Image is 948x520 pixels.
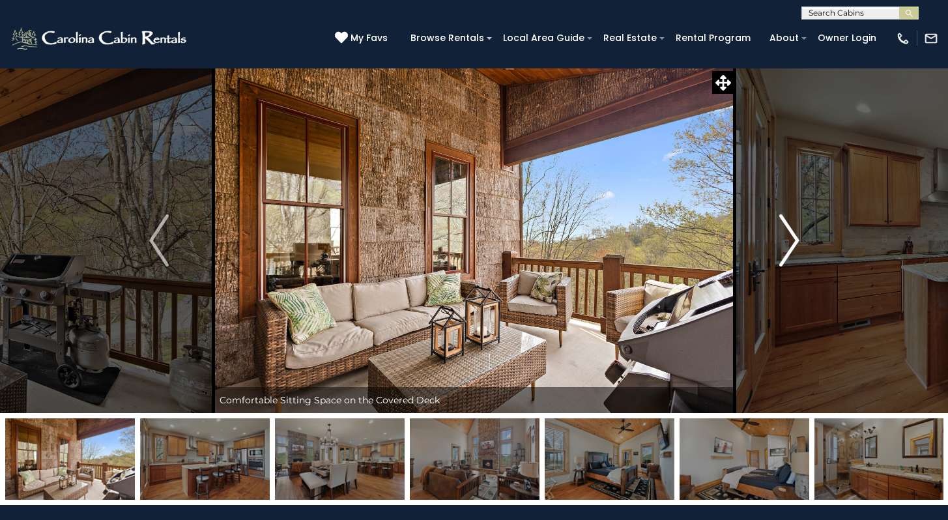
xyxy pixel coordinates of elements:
img: 164375132 [140,418,270,500]
img: arrow [149,214,169,267]
a: Local Area Guide [496,28,591,48]
img: 164375135 [275,418,405,500]
button: Previous [104,68,213,413]
img: 164375153 [5,418,135,500]
a: Browse Rentals [404,28,491,48]
a: Owner Login [811,28,883,48]
div: Comfortable Sitting Space on the Covered Deck [213,387,734,413]
img: 164375137 [410,418,539,500]
img: mail-regular-white.png [924,31,938,46]
a: Real Estate [597,28,663,48]
img: 164375139 [545,418,674,500]
img: White-1-2.png [10,25,190,51]
a: My Favs [335,31,391,46]
button: Next [735,68,844,413]
img: phone-regular-white.png [896,31,910,46]
a: About [763,28,805,48]
span: My Favs [351,31,388,45]
img: 164375141 [680,418,809,500]
img: 164375140 [814,418,944,500]
a: Rental Program [669,28,757,48]
img: arrow [779,214,799,267]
